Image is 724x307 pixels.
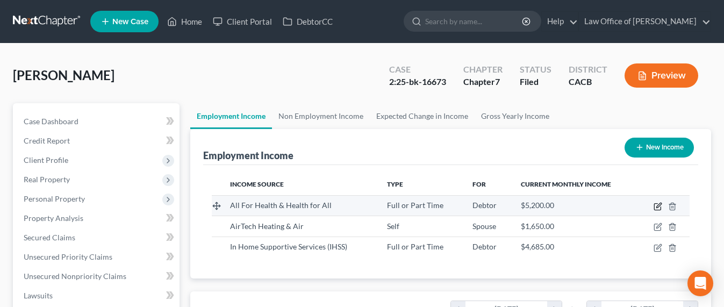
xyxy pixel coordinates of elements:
span: Unsecured Nonpriority Claims [24,272,126,281]
div: District [569,63,607,76]
a: Gross Yearly Income [475,103,556,129]
span: Current Monthly Income [521,180,611,188]
span: $4,685.00 [521,242,554,251]
span: New Case [112,18,148,26]
a: Expected Change in Income [370,103,475,129]
a: Case Dashboard [15,112,180,131]
a: DebtorCC [277,12,338,31]
div: CACB [569,76,607,88]
span: Credit Report [24,136,70,145]
div: Case [389,63,446,76]
span: Type [387,180,403,188]
span: Self [387,222,399,231]
a: Employment Income [190,103,272,129]
span: Unsecured Priority Claims [24,252,112,261]
a: Law Office of [PERSON_NAME] [579,12,711,31]
span: Lawsuits [24,291,53,300]
a: Property Analysis [15,209,180,228]
div: Chapter [463,63,503,76]
div: 2:25-bk-16673 [389,76,446,88]
span: $1,650.00 [521,222,554,231]
span: Debtor [472,201,497,210]
div: Filed [520,76,551,88]
span: 7 [495,76,500,87]
span: Property Analysis [24,213,83,223]
a: Help [542,12,578,31]
span: [PERSON_NAME] [13,67,114,83]
span: For [472,180,486,188]
a: Client Portal [207,12,277,31]
span: AirTech Heating & Air [230,222,304,231]
div: Status [520,63,551,76]
a: Credit Report [15,131,180,151]
a: Secured Claims [15,228,180,247]
span: Full or Part Time [387,201,443,210]
a: Unsecured Priority Claims [15,247,180,267]
a: Non Employment Income [272,103,370,129]
span: Income Source [230,180,284,188]
button: New Income [625,138,694,158]
span: Spouse [472,222,496,231]
span: In Home Supportive Services (IHSS) [230,242,347,251]
a: Home [162,12,207,31]
a: Lawsuits [15,286,180,305]
div: Chapter [463,76,503,88]
span: Personal Property [24,194,85,203]
button: Preview [625,63,698,88]
span: Debtor [472,242,497,251]
span: Full or Part Time [387,242,443,251]
span: All For Health & Health for All [230,201,332,210]
input: Search by name... [425,11,524,31]
a: Unsecured Nonpriority Claims [15,267,180,286]
div: Employment Income [203,149,293,162]
span: Client Profile [24,155,68,165]
span: Real Property [24,175,70,184]
span: $5,200.00 [521,201,554,210]
span: Secured Claims [24,233,75,242]
span: Case Dashboard [24,117,78,126]
div: Open Intercom Messenger [687,270,713,296]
